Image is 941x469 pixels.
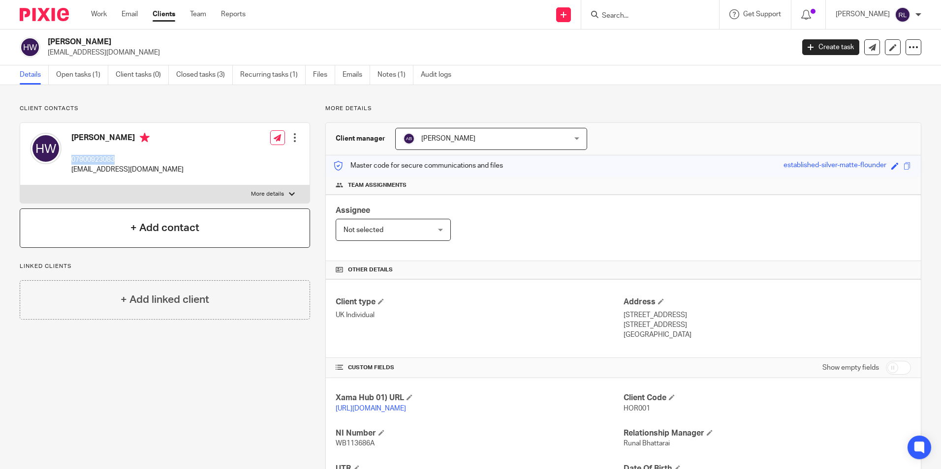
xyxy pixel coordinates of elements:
[377,65,413,85] a: Notes (1)
[20,65,49,85] a: Details
[71,133,184,145] h4: [PERSON_NAME]
[836,9,890,19] p: [PERSON_NAME]
[122,9,138,19] a: Email
[71,155,184,165] p: 07900923083
[336,134,385,144] h3: Client manager
[325,105,921,113] p: More details
[348,181,407,189] span: Team assignments
[48,48,787,58] p: [EMAIL_ADDRESS][DOMAIN_NAME]
[20,105,310,113] p: Client contacts
[624,405,650,412] span: HOR001
[48,37,639,47] h2: [PERSON_NAME]
[348,266,393,274] span: Other details
[743,11,781,18] span: Get Support
[313,65,335,85] a: Files
[624,393,911,403] h4: Client Code
[624,428,911,439] h4: Relationship Manager
[140,133,150,143] i: Primary
[121,292,209,307] h4: + Add linked client
[336,310,623,320] p: UK Individual
[30,133,62,164] img: svg%3E
[336,428,623,439] h4: NI Number
[153,9,175,19] a: Clients
[403,133,415,145] img: svg%3E
[343,65,370,85] a: Emails
[91,9,107,19] a: Work
[333,161,503,171] p: Master code for secure communications and files
[421,65,459,85] a: Audit logs
[251,190,284,198] p: More details
[624,320,911,330] p: [STREET_ADDRESS]
[624,440,670,447] span: Runal Bhattarai
[336,440,375,447] span: WB113686A
[336,405,406,412] a: [URL][DOMAIN_NAME]
[624,297,911,307] h4: Address
[20,263,310,270] p: Linked clients
[336,364,623,372] h4: CUSTOM FIELDS
[802,39,859,55] a: Create task
[130,220,199,235] h4: + Add contact
[20,37,40,58] img: svg%3E
[822,363,879,373] label: Show empty fields
[336,393,623,403] h4: Xama Hub 01) URL
[336,297,623,307] h4: Client type
[176,65,233,85] a: Closed tasks (3)
[601,12,690,21] input: Search
[344,227,383,234] span: Not selected
[71,165,184,175] p: [EMAIL_ADDRESS][DOMAIN_NAME]
[190,9,206,19] a: Team
[20,8,69,21] img: Pixie
[624,310,911,320] p: [STREET_ADDRESS]
[240,65,306,85] a: Recurring tasks (1)
[221,9,246,19] a: Reports
[56,65,108,85] a: Open tasks (1)
[116,65,169,85] a: Client tasks (0)
[784,160,886,172] div: established-silver-matte-flounder
[624,330,911,340] p: [GEOGRAPHIC_DATA]
[421,135,475,142] span: [PERSON_NAME]
[336,206,370,214] span: Assignee
[895,7,910,23] img: svg%3E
